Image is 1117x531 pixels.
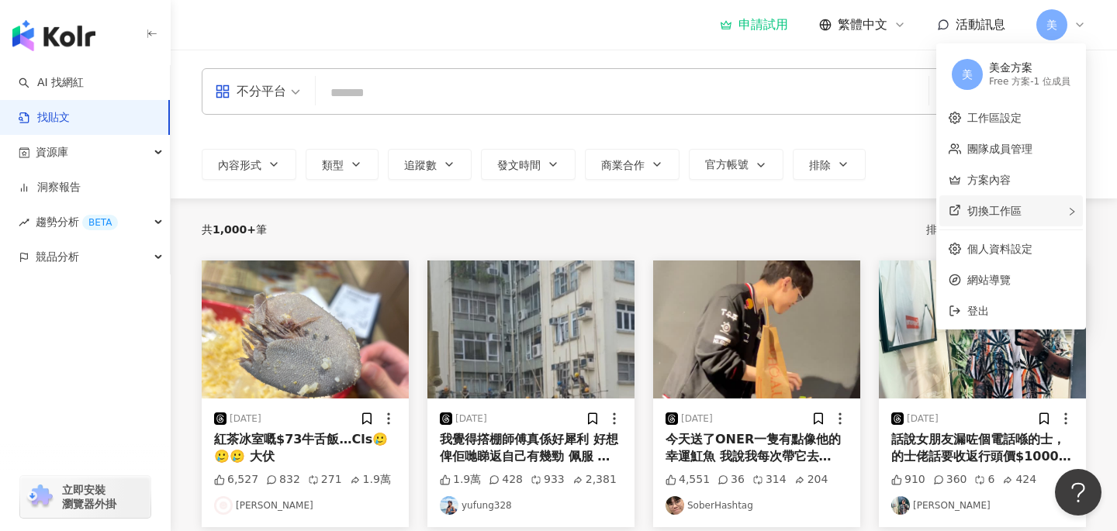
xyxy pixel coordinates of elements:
[497,159,541,171] span: 發文時間
[705,158,749,171] span: 官方帳號
[967,174,1011,186] a: 方案內容
[891,496,910,515] img: KOL Avatar
[322,159,344,171] span: 類型
[572,472,617,488] div: 2,381
[653,260,860,398] img: post-image
[666,472,710,488] div: 4,551
[718,472,745,488] div: 36
[967,305,989,317] span: 登出
[891,431,1074,466] div: 話說女朋友漏咗個電話喺的士，的士佬話要收返行頭價$1000, 女人話好嬲，我話啱㗎啦，交下智商稅🤣
[306,149,379,180] button: 類型
[967,205,1022,217] span: 切換工作區
[666,496,848,515] a: KOL AvatarSoberHashtag
[666,431,848,466] div: 今天送了ONER一隻有點像他的幸運魟魚 我說我每次帶它去lolpark他們比賽都會贏 最後他想了一想 直接收進自己口袋裡 希望能繼續帶給你幸運 之後的比賽加油
[25,484,55,509] img: chrome extension
[388,149,472,180] button: 追蹤數
[907,412,939,426] div: [DATE]
[793,149,866,180] button: 排除
[989,75,1070,88] div: Free 方案 - 1 位成員
[933,472,967,488] div: 360
[404,159,437,171] span: 追蹤數
[666,496,684,515] img: KOL Avatar
[926,217,1022,242] div: 排序：
[794,472,828,488] div: 204
[82,215,118,230] div: BETA
[1002,472,1036,488] div: 424
[202,260,409,398] img: post-image
[879,260,1086,398] img: post-image
[214,496,396,515] a: KOL Avatar[PERSON_NAME]
[213,223,256,236] span: 1,000+
[956,17,1005,32] span: 活動訊息
[481,149,576,180] button: 發文時間
[215,84,230,99] span: appstore
[230,412,261,426] div: [DATE]
[308,472,342,488] div: 271
[214,472,258,488] div: 6,527
[19,217,29,228] span: rise
[1067,207,1077,216] span: right
[967,112,1022,124] a: 工作區設定
[12,20,95,51] img: logo
[215,79,286,104] div: 不分平台
[19,180,81,195] a: 洞察報告
[967,143,1032,155] a: 團隊成員管理
[601,159,645,171] span: 商業合作
[440,496,622,515] a: KOL Avataryufung328
[214,431,396,466] div: 紅茶冰室嘅$73牛舌飯…Cls🥲🥲🥲 大伏
[689,149,783,180] button: 官方帳號
[202,223,267,236] div: 共 筆
[809,159,831,171] span: 排除
[218,159,261,171] span: 內容形式
[752,472,787,488] div: 314
[202,149,296,180] button: 內容形式
[440,496,458,515] img: KOL Avatar
[36,240,79,274] span: 競品分析
[440,431,622,466] div: 我覺得撘棚師傅真係好犀利 好想俾佢哋睇返自己有幾勁 佩服 致敬🫡 第二條片睇下佢哋點收工😎
[19,75,84,91] a: searchAI 找網紅
[1055,469,1101,515] iframe: Help Scout Beacon - Open
[266,472,300,488] div: 832
[489,472,523,488] div: 428
[36,135,68,170] span: 資源庫
[891,472,925,488] div: 910
[989,60,1070,76] div: 美金方案
[967,271,1074,288] span: 網站導覽
[440,472,481,488] div: 1.9萬
[427,260,635,398] img: post-image
[19,110,70,126] a: 找貼文
[20,476,150,518] a: chrome extension立即安裝 瀏覽器外掛
[891,496,1074,515] a: KOL Avatar[PERSON_NAME]
[214,496,233,515] img: KOL Avatar
[350,472,391,488] div: 1.9萬
[962,66,973,83] span: 美
[974,472,994,488] div: 6
[720,17,788,33] a: 申請試用
[531,472,565,488] div: 933
[455,412,487,426] div: [DATE]
[681,412,713,426] div: [DATE]
[62,483,116,511] span: 立即安裝 瀏覽器外掛
[838,16,887,33] span: 繁體中文
[967,243,1032,255] a: 個人資料設定
[585,149,680,180] button: 商業合作
[36,205,118,240] span: 趨勢分析
[1046,16,1057,33] span: 美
